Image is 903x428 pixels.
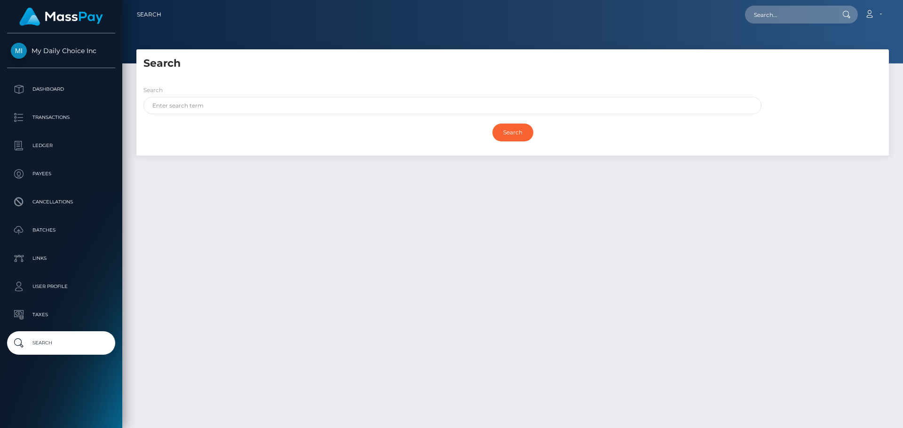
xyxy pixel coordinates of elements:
[11,308,111,322] p: Taxes
[143,86,163,94] label: Search
[11,43,27,59] img: My Daily Choice Inc
[11,167,111,181] p: Payees
[11,251,111,265] p: Links
[137,5,161,24] a: Search
[11,110,111,125] p: Transactions
[11,82,111,96] p: Dashboard
[7,162,115,186] a: Payees
[745,6,833,23] input: Search...
[7,247,115,270] a: Links
[7,134,115,157] a: Ledger
[7,275,115,298] a: User Profile
[492,124,533,141] input: Search
[11,280,111,294] p: User Profile
[7,331,115,355] a: Search
[7,106,115,129] a: Transactions
[143,56,882,71] h5: Search
[11,223,111,237] p: Batches
[7,218,115,242] a: Batches
[143,97,761,114] input: Enter search term
[19,8,103,26] img: MassPay Logo
[11,336,111,350] p: Search
[7,78,115,101] a: Dashboard
[11,195,111,209] p: Cancellations
[7,47,115,55] span: My Daily Choice Inc
[7,303,115,327] a: Taxes
[11,139,111,153] p: Ledger
[7,190,115,214] a: Cancellations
